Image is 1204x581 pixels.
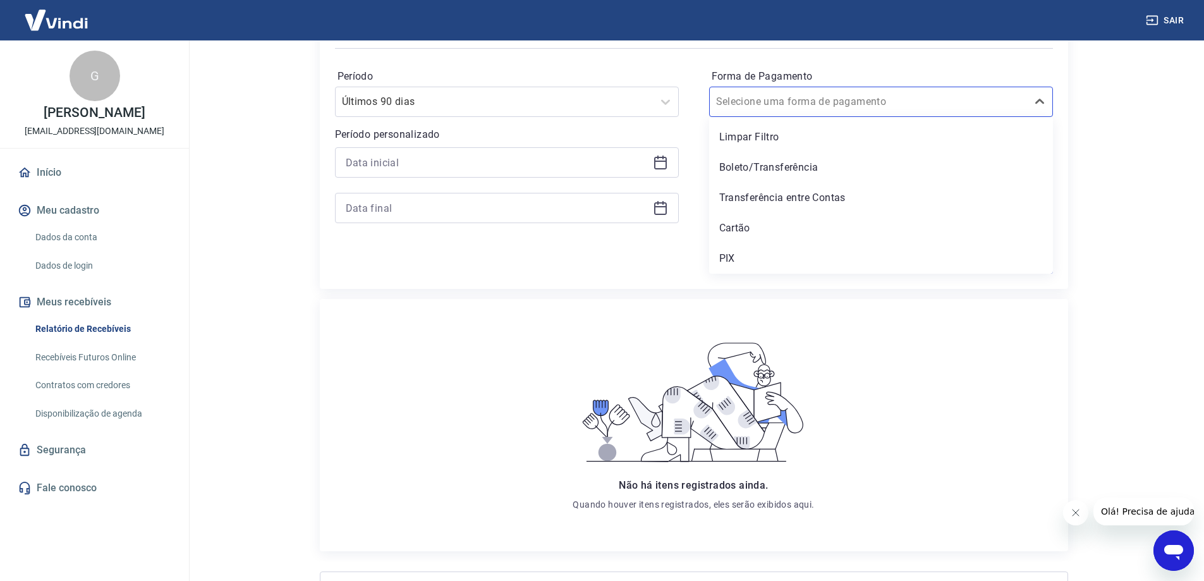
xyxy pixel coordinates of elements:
[44,106,145,119] p: [PERSON_NAME]
[709,125,1053,150] div: Limpar Filtro
[346,199,648,217] input: Data final
[30,372,174,398] a: Contratos com credores
[8,9,106,19] span: Olá! Precisa de ajuda?
[30,345,174,370] a: Recebíveis Futuros Online
[70,51,120,101] div: G
[709,246,1053,271] div: PIX
[709,216,1053,241] div: Cartão
[335,127,679,142] p: Período personalizado
[337,69,676,84] label: Período
[15,288,174,316] button: Meus recebíveis
[15,159,174,187] a: Início
[30,401,174,427] a: Disponibilização de agenda
[1063,500,1088,525] iframe: Fechar mensagem
[346,153,648,172] input: Data inicial
[30,253,174,279] a: Dados de login
[1143,9,1189,32] button: Sair
[1093,498,1194,525] iframe: Mensagem da empresa
[709,155,1053,180] div: Boleto/Transferência
[30,224,174,250] a: Dados da conta
[712,69,1050,84] label: Forma de Pagamento
[709,185,1053,211] div: Transferência entre Contas
[30,316,174,342] a: Relatório de Recebíveis
[15,474,174,502] a: Fale conosco
[619,479,768,491] span: Não há itens registrados ainda.
[15,197,174,224] button: Meu cadastro
[573,498,814,511] p: Quando houver itens registrados, eles serão exibidos aqui.
[15,436,174,464] a: Segurança
[15,1,97,39] img: Vindi
[1153,530,1194,571] iframe: Botão para abrir a janela de mensagens
[25,125,164,138] p: [EMAIL_ADDRESS][DOMAIN_NAME]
